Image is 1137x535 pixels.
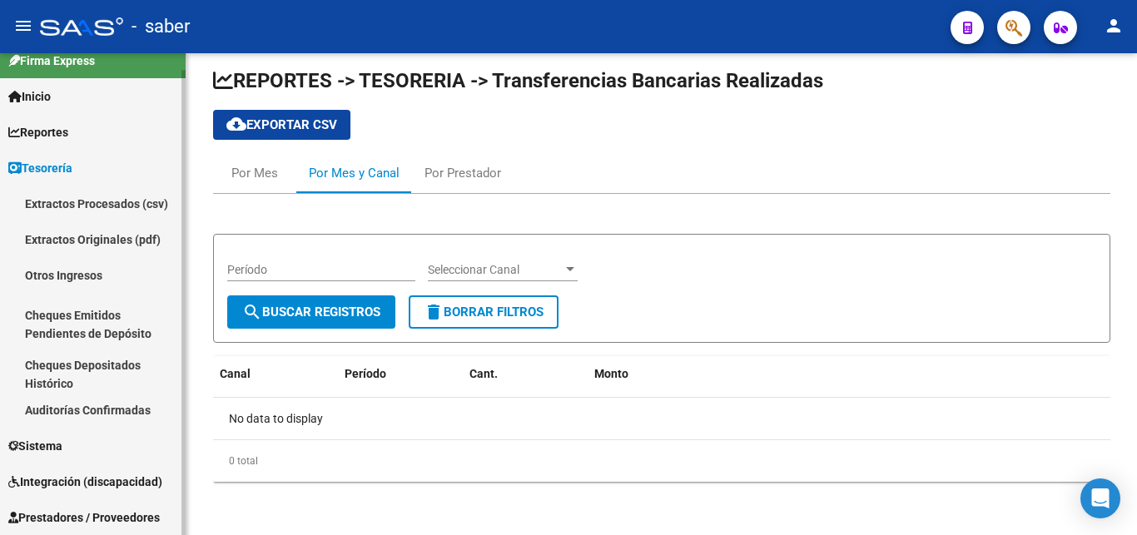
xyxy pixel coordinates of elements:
[213,440,1110,482] div: 0 total
[8,123,68,141] span: Reportes
[226,114,246,134] mat-icon: cloud_download
[226,117,337,132] span: Exportar CSV
[8,52,95,70] span: Firma Express
[8,87,51,106] span: Inicio
[424,305,544,320] span: Borrar Filtros
[242,305,380,320] span: Buscar Registros
[213,110,350,140] button: Exportar CSV
[428,263,563,277] span: Seleccionar Canal
[424,302,444,322] mat-icon: delete
[213,356,338,392] datatable-header-cell: Canal
[242,302,262,322] mat-icon: search
[1104,16,1124,36] mat-icon: person
[1080,478,1120,518] div: Open Intercom Messenger
[8,437,62,455] span: Sistema
[594,367,628,380] span: Monto
[13,16,33,36] mat-icon: menu
[231,164,278,182] div: Por Mes
[8,508,160,527] span: Prestadores / Proveedores
[425,164,501,182] div: Por Prestador
[8,159,72,177] span: Tesorería
[345,367,386,380] span: Período
[463,356,588,392] datatable-header-cell: Cant.
[132,8,190,45] span: - saber
[8,473,162,491] span: Integración (discapacidad)
[213,69,823,92] span: REPORTES -> TESORERIA -> Transferencias Bancarias Realizadas
[469,367,498,380] span: Cant.
[213,398,1110,439] div: No data to display
[220,367,251,380] span: Canal
[338,356,463,392] datatable-header-cell: Período
[309,164,400,182] div: Por Mes y Canal
[588,356,1110,392] datatable-header-cell: Monto
[227,295,395,329] button: Buscar Registros
[409,295,559,329] button: Borrar Filtros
